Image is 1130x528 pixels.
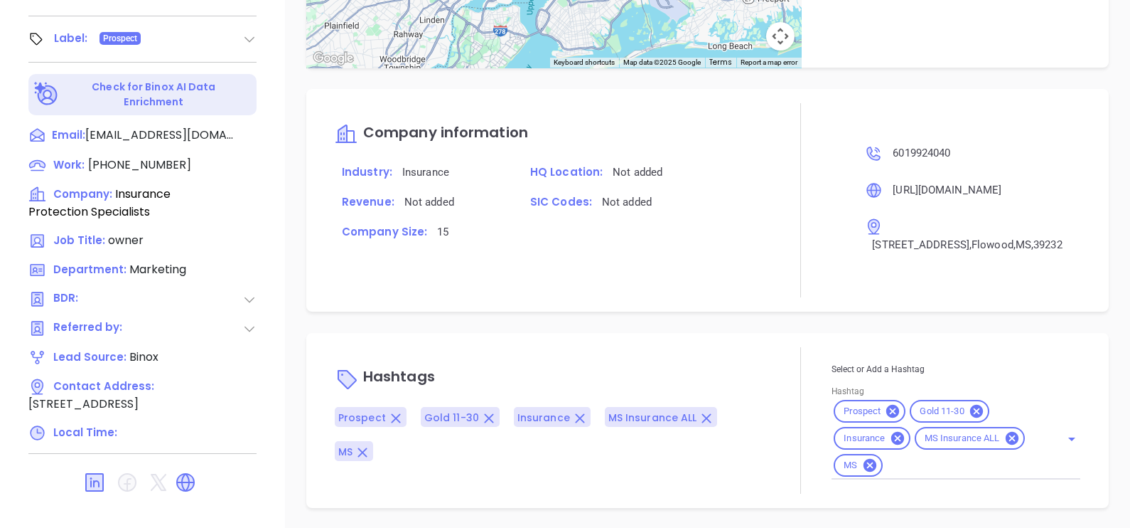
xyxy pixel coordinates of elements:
[342,224,427,239] span: Company Size:
[835,406,889,418] span: Prospect
[437,226,448,238] span: 15
[34,82,59,107] img: Ai-Enrich-DaqCidB-.svg
[404,196,454,208] span: Not added
[53,349,127,364] span: Lead Source:
[835,433,893,445] span: Insurance
[61,80,247,110] p: Check for Binox AI Data Enrichment
[911,406,972,418] span: Gold 11-30
[342,164,392,179] span: Industry:
[28,396,139,412] span: [STREET_ADDRESS]
[602,196,652,208] span: Not added
[969,238,1013,251] span: , Flowood
[832,361,1080,377] p: Select or Add a Hashtag
[893,184,1001,196] span: [URL][DOMAIN_NAME]
[335,125,528,142] a: Company information
[530,164,603,179] span: HQ Location:
[53,262,127,277] span: Department:
[741,58,797,66] a: Report a map error
[915,427,1025,450] div: MS Insurance ALL
[608,411,697,425] span: MS Insurance ALL
[363,367,435,387] span: Hashtags
[709,57,732,68] a: Terms (opens in new tab)
[310,49,357,68] a: Open this area in Google Maps (opens a new window)
[53,290,127,308] span: BDR:
[88,157,191,173] span: [PHONE_NUMBER]
[53,320,127,337] span: Referred by:
[517,411,570,425] span: Insurance
[53,157,85,172] span: Work:
[1031,238,1062,251] span: , 39232
[53,233,105,248] span: Job Title:
[1062,429,1082,449] button: Open
[554,58,615,68] button: Keyboard shortcuts
[129,261,186,278] span: Marketing
[52,127,85,145] span: Email:
[834,400,905,423] div: Prospect
[834,427,910,450] div: Insurance
[623,58,701,66] span: Map data ©2025 Google
[872,238,969,251] span: [STREET_ADDRESS]
[363,122,528,142] span: Company information
[108,232,144,248] span: owner
[402,166,449,179] span: Insurance
[834,454,882,477] div: MS
[835,460,866,472] span: MS
[832,388,864,396] label: Hashtag
[129,349,158,365] span: Binox
[54,28,88,49] div: Label:
[530,194,592,209] span: SIC Codes:
[85,127,235,144] span: [EMAIL_ADDRESS][DOMAIN_NAME]
[338,411,386,425] span: Prospect
[342,194,394,209] span: Revenue:
[424,411,479,425] span: Gold 11-30
[28,186,171,220] span: Insurance Protection Specialists
[1013,238,1031,251] span: , MS
[893,147,950,159] span: 6019924040
[613,166,662,179] span: Not added
[310,49,357,68] img: Google
[910,400,989,423] div: Gold 11-30
[53,186,112,201] span: Company:
[338,445,353,459] span: MS
[916,433,1008,445] span: MS Insurance ALL
[766,22,795,51] button: Map camera controls
[103,31,138,46] span: Prospect
[53,425,117,440] span: Local Time:
[53,379,154,394] span: Contact Address:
